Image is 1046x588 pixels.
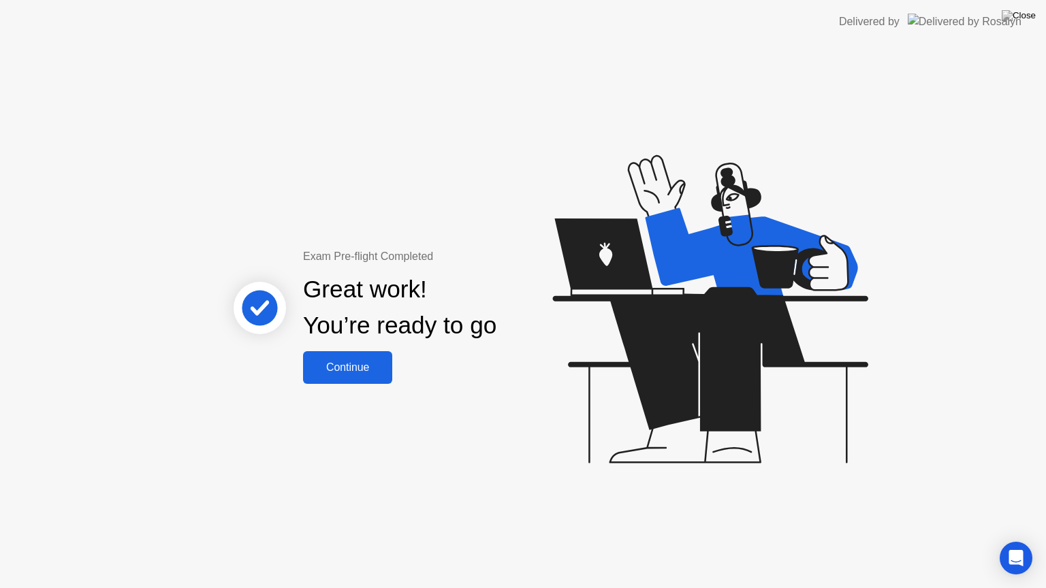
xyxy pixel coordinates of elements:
[303,272,496,344] div: Great work! You’re ready to go
[303,248,584,265] div: Exam Pre-flight Completed
[303,351,392,384] button: Continue
[839,14,900,30] div: Delivered by
[307,361,388,374] div: Continue
[908,14,1021,29] img: Delivered by Rosalyn
[1000,542,1032,574] div: Open Intercom Messenger
[1002,10,1036,21] img: Close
